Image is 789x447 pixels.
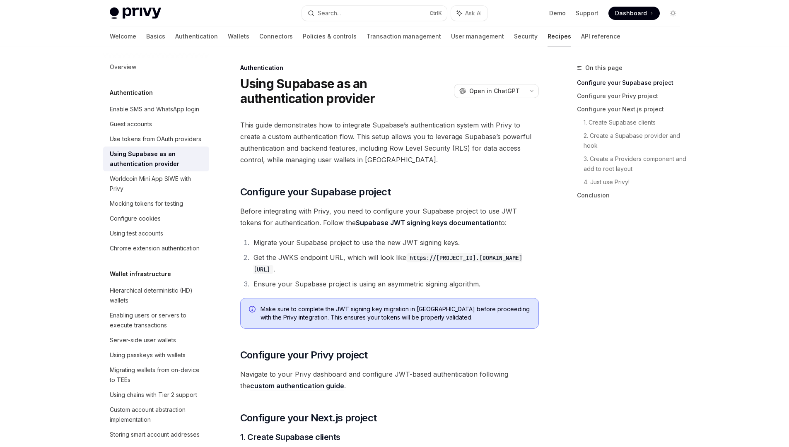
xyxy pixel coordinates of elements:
span: Open in ChatGPT [469,87,520,95]
a: Storing smart account addresses [103,427,209,442]
a: Guest accounts [103,117,209,132]
h1: Using Supabase as an authentication provider [240,76,451,106]
div: Guest accounts [110,119,152,129]
div: Using chains with Tier 2 support [110,390,197,400]
a: Support [576,9,598,17]
a: Using Supabase as an authentication provider [103,147,209,171]
a: Mocking tokens for testing [103,196,209,211]
a: 2. Create a Supabase provider and hook [584,129,686,152]
a: Use tokens from OAuth providers [103,132,209,147]
div: Configure cookies [110,214,161,223]
a: Connectors [259,26,293,46]
div: Overview [110,62,136,72]
span: Configure your Privy project [240,348,368,362]
div: Use tokens from OAuth providers [110,134,201,144]
button: Search...CtrlK [302,6,447,21]
a: Configure cookies [103,211,209,226]
a: Migrating wallets from on-device to TEEs [103,363,209,387]
span: Before integrating with Privy, you need to configure your Supabase project to use JWT tokens for ... [240,205,539,228]
a: 3. Create a Providers component and add to root layout [584,152,686,175]
div: Search... [318,8,341,18]
a: Policies & controls [303,26,357,46]
a: Overview [103,60,209,74]
button: Toggle dark mode [666,7,680,20]
h5: Authentication [110,88,153,98]
a: Using test accounts [103,226,209,241]
a: Enabling users or servers to execute transactions [103,308,209,333]
a: Recipes [548,26,571,46]
a: Server-side user wallets [103,333,209,348]
a: Authentication [175,26,218,46]
span: Ctrl K [429,10,442,17]
div: Enable SMS and WhatsApp login [110,104,199,114]
div: Chrome extension authentication [110,243,200,253]
div: Mocking tokens for testing [110,199,183,209]
span: Make sure to complete the JWT signing key migration in [GEOGRAPHIC_DATA] before proceeding with t... [261,305,530,322]
span: Configure your Supabase project [240,185,391,199]
a: Enable SMS and WhatsApp login [103,102,209,117]
div: Using Supabase as an authentication provider [110,149,204,169]
div: Using passkeys with wallets [110,350,186,360]
a: Welcome [110,26,136,46]
button: Open in ChatGPT [454,84,525,98]
img: light logo [110,7,161,19]
div: Migrating wallets from on-device to TEEs [110,365,204,385]
a: User management [451,26,504,46]
h5: Wallet infrastructure [110,269,171,279]
div: Hierarchical deterministic (HD) wallets [110,286,204,305]
div: Authentication [240,64,539,72]
div: Server-side user wallets [110,335,176,345]
a: Dashboard [608,7,660,20]
span: Dashboard [615,9,647,17]
span: This guide demonstrates how to integrate Supabase’s authentication system with Privy to create a ... [240,119,539,166]
a: Conclusion [577,189,686,202]
div: Storing smart account addresses [110,430,200,440]
a: Custom account abstraction implementation [103,402,209,427]
li: Migrate your Supabase project to use the new JWT signing keys. [251,237,539,248]
a: Configure your Next.js project [577,103,686,116]
a: Security [514,26,538,46]
span: Navigate to your Privy dashboard and configure JWT-based authentication following the . [240,368,539,392]
div: Using test accounts [110,228,163,238]
li: Get the JWKS endpoint URL, which will look like . [251,252,539,275]
a: Using passkeys with wallets [103,348,209,363]
div: Enabling users or servers to execute transactions [110,310,204,330]
span: 1. Create Supabase clients [240,431,340,443]
svg: Info [249,306,257,314]
span: On this page [585,63,623,73]
div: Custom account abstraction implementation [110,405,204,425]
a: 1. Create Supabase clients [584,116,686,129]
a: Worldcoin Mini App SIWE with Privy [103,171,209,196]
a: Supabase JWT signing keys documentation [356,219,499,227]
a: 4. Just use Privy! [584,175,686,189]
span: Configure your Next.js project [240,411,377,425]
button: Ask AI [451,6,487,21]
a: Using chains with Tier 2 support [103,387,209,402]
a: Basics [146,26,165,46]
a: Configure your Privy project [577,89,686,103]
a: API reference [581,26,620,46]
a: Demo [549,9,566,17]
a: Hierarchical deterministic (HD) wallets [103,283,209,308]
div: Worldcoin Mini App SIWE with Privy [110,174,204,194]
li: Ensure your Supabase project is using an asymmetric signing algorithm. [251,278,539,290]
a: Chrome extension authentication [103,241,209,256]
a: Configure your Supabase project [577,76,686,89]
a: custom authentication guide [250,382,344,390]
a: Transaction management [367,26,441,46]
span: Ask AI [465,9,482,17]
a: Wallets [228,26,249,46]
